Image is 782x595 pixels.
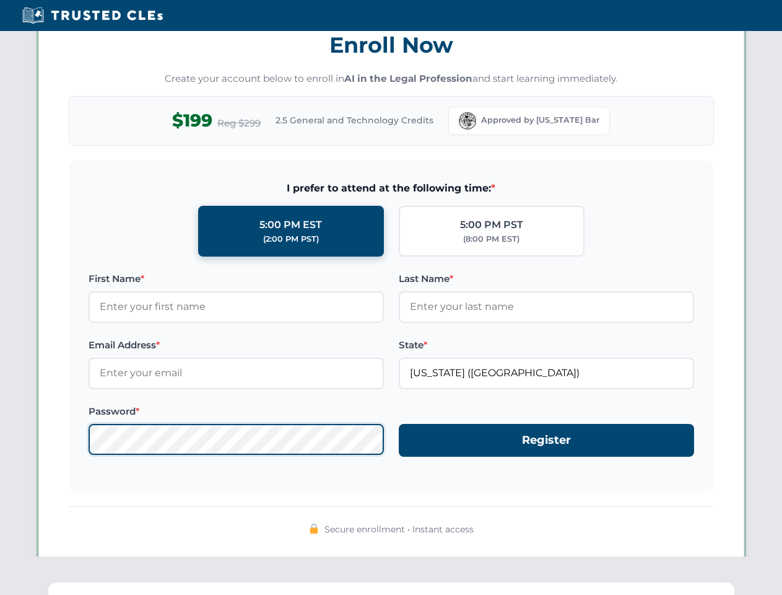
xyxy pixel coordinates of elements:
[263,233,319,245] div: (2:00 PM PST)
[89,271,384,286] label: First Name
[89,404,384,419] label: Password
[399,291,694,322] input: Enter your last name
[69,72,714,86] p: Create your account below to enroll in and start learning immediately.
[460,217,523,233] div: 5:00 PM PST
[217,116,261,131] span: Reg $299
[89,338,384,353] label: Email Address
[459,112,476,130] img: Florida Bar
[344,73,472,84] strong: AI in the Legal Profession
[69,25,714,64] h3: Enroll Now
[309,524,319,534] img: 🔒
[89,291,384,322] input: Enter your first name
[259,217,322,233] div: 5:00 PM EST
[481,114,599,126] span: Approved by [US_STATE] Bar
[324,522,474,536] span: Secure enrollment • Instant access
[276,113,433,127] span: 2.5 General and Technology Credits
[19,6,167,25] img: Trusted CLEs
[89,180,694,196] span: I prefer to attend at the following time:
[463,233,519,245] div: (8:00 PM EST)
[89,358,384,389] input: Enter your email
[399,424,694,457] button: Register
[399,358,694,389] input: Florida (FL)
[399,338,694,353] label: State
[399,271,694,286] label: Last Name
[172,107,212,134] span: $199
